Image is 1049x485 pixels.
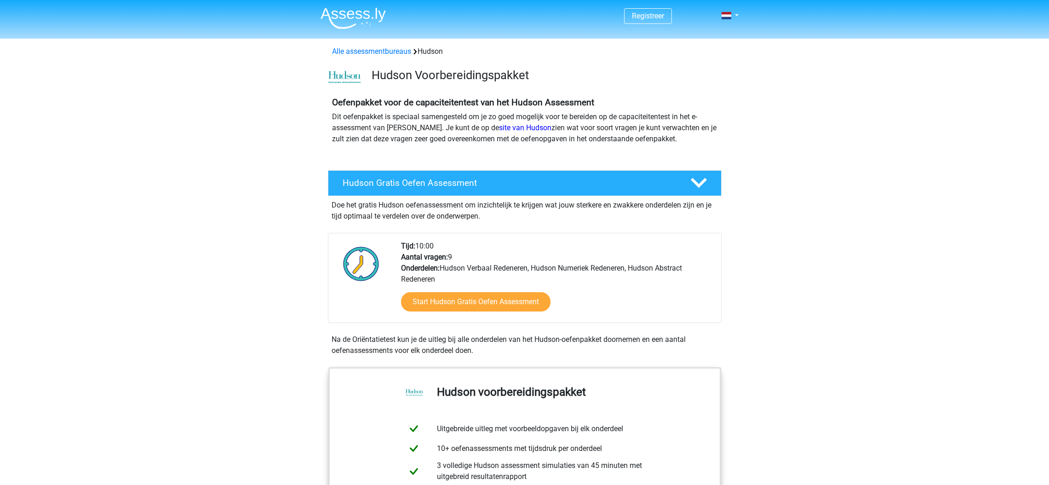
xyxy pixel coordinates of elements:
img: cefd0e47479f4eb8e8c001c0d358d5812e054fa8.png [328,71,361,84]
b: Tijd: [401,242,415,250]
div: Doe het gratis Hudson oefenassessment om inzichtelijk te krijgen wat jouw sterkere en zwakkere on... [328,196,722,222]
a: Hudson Gratis Oefen Assessment [324,170,725,196]
b: Onderdelen: [401,264,440,272]
a: site van Hudson [499,123,551,132]
b: Aantal vragen: [401,253,448,261]
div: 10:00 9 Hudson Verbaal Redeneren, Hudson Numeriek Redeneren, Hudson Abstract Redeneren [394,241,721,323]
h3: Hudson Voorbereidingspakket [372,68,714,82]
a: Start Hudson Gratis Oefen Assessment [401,292,550,312]
h4: Hudson Gratis Oefen Assessment [343,178,676,188]
b: Oefenpakket voor de capaciteitentest van het Hudson Assessment [332,97,594,108]
a: Registreer [632,12,664,20]
div: Hudson [328,46,721,57]
p: Dit oefenpakket is speciaal samengesteld om je zo goed mogelijk voor te bereiden op de capaciteit... [332,111,717,144]
img: Klok [338,241,384,287]
img: Assessly [321,7,386,29]
div: Na de Oriëntatietest kun je de uitleg bij alle onderdelen van het Hudson-oefenpakket doornemen en... [328,334,722,356]
a: Alle assessmentbureaus [332,47,411,56]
